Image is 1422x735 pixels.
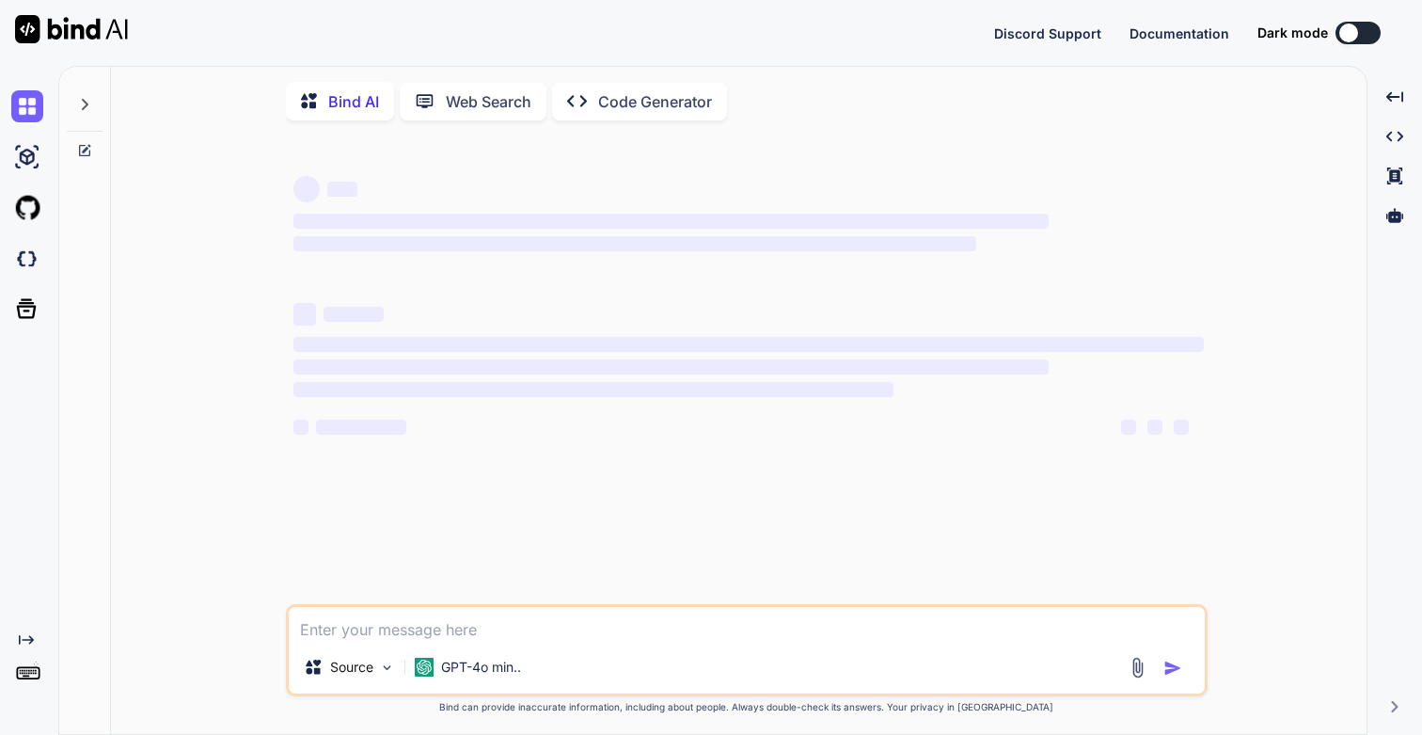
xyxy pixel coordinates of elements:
span: Dark mode [1257,24,1328,42]
img: ai-studio [11,141,43,173]
span: ‌ [293,214,1049,229]
span: ‌ [293,360,1049,375]
p: Bind can provide inaccurate information, including about people. Always double-check its answers.... [286,700,1208,714]
span: ‌ [293,420,308,435]
span: ‌ [1174,420,1189,435]
span: ‌ [293,337,1204,352]
p: GPT-4o min.. [441,658,521,677]
img: attachment [1127,657,1148,679]
button: Documentation [1130,24,1229,43]
p: Web Search [446,90,531,113]
img: GPT-4o mini [415,658,434,677]
img: githubLight [11,192,43,224]
p: Bind AI [328,90,379,113]
span: ‌ [316,420,406,435]
img: icon [1163,659,1182,678]
span: ‌ [1147,420,1162,435]
span: ‌ [293,236,976,251]
span: ‌ [327,182,357,197]
span: ‌ [293,303,316,326]
img: Pick Models [379,660,395,676]
button: Discord Support [994,24,1101,43]
p: Source [330,658,373,677]
span: ‌ [293,176,320,202]
span: ‌ [293,382,894,397]
img: darkCloudIdeIcon [11,243,43,275]
span: Discord Support [994,25,1101,41]
span: Documentation [1130,25,1229,41]
p: Code Generator [598,90,712,113]
span: ‌ [324,307,384,322]
img: chat [11,90,43,122]
img: Bind AI [15,15,128,43]
span: ‌ [1121,420,1136,435]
